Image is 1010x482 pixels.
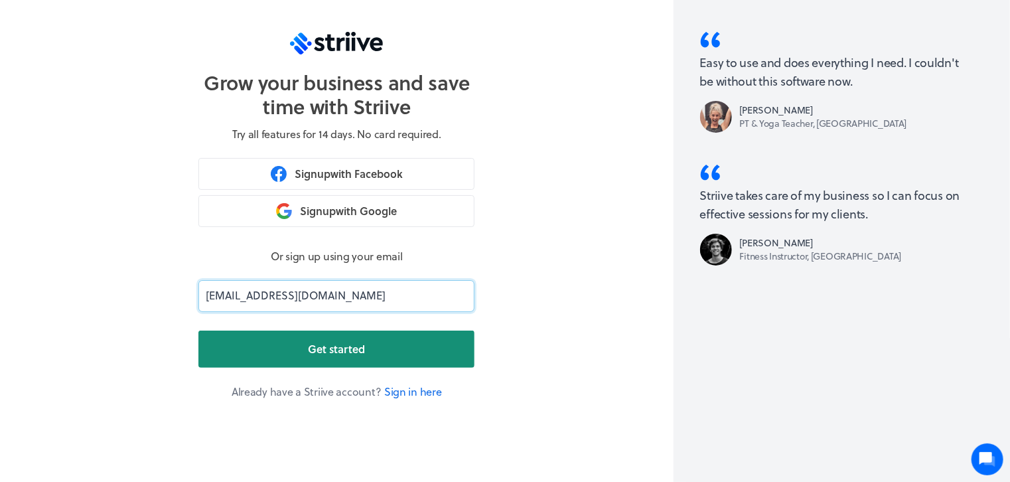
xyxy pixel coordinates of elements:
[198,248,474,264] p: Or sign up using your email
[232,126,441,142] p: Try all features for 14 days. No card required.
[20,64,246,86] h1: Hi
[198,195,474,227] button: Signupwith Google
[700,53,966,90] p: Easy to use and does everything I need. I couldn't be without this software now.
[972,443,1003,475] iframe: gist-messenger-bubble-iframe
[740,236,902,250] div: [PERSON_NAME]
[740,250,902,263] div: Fitness Instructor, [GEOGRAPHIC_DATA]
[198,280,474,312] input: Enter your email to continue...
[198,158,474,190] button: Signupwith Facebook
[198,331,474,368] button: Get started
[700,101,732,133] img: Alex - PT & Yoga Teacher, Boston
[384,384,442,399] a: Sign in here
[308,341,365,357] span: Get started
[18,206,248,222] p: Find an answer quickly
[198,70,474,118] h1: Grow your business and save time with Striive
[20,88,246,131] h2: We're here to help. Ask us anything!
[38,228,237,255] input: Search articles
[290,32,383,54] img: logo-trans.svg
[21,155,245,181] button: New conversation
[198,384,474,400] p: Already have a Striive account?
[86,163,159,173] span: New conversation
[740,104,907,117] div: [PERSON_NAME]
[700,186,966,223] p: Striive takes care of my business so I can focus on effective sessions for my clients.
[700,234,732,266] img: James - Fitness Instructor, Melbourne
[740,117,907,130] div: PT & Yoga Teacher, [GEOGRAPHIC_DATA]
